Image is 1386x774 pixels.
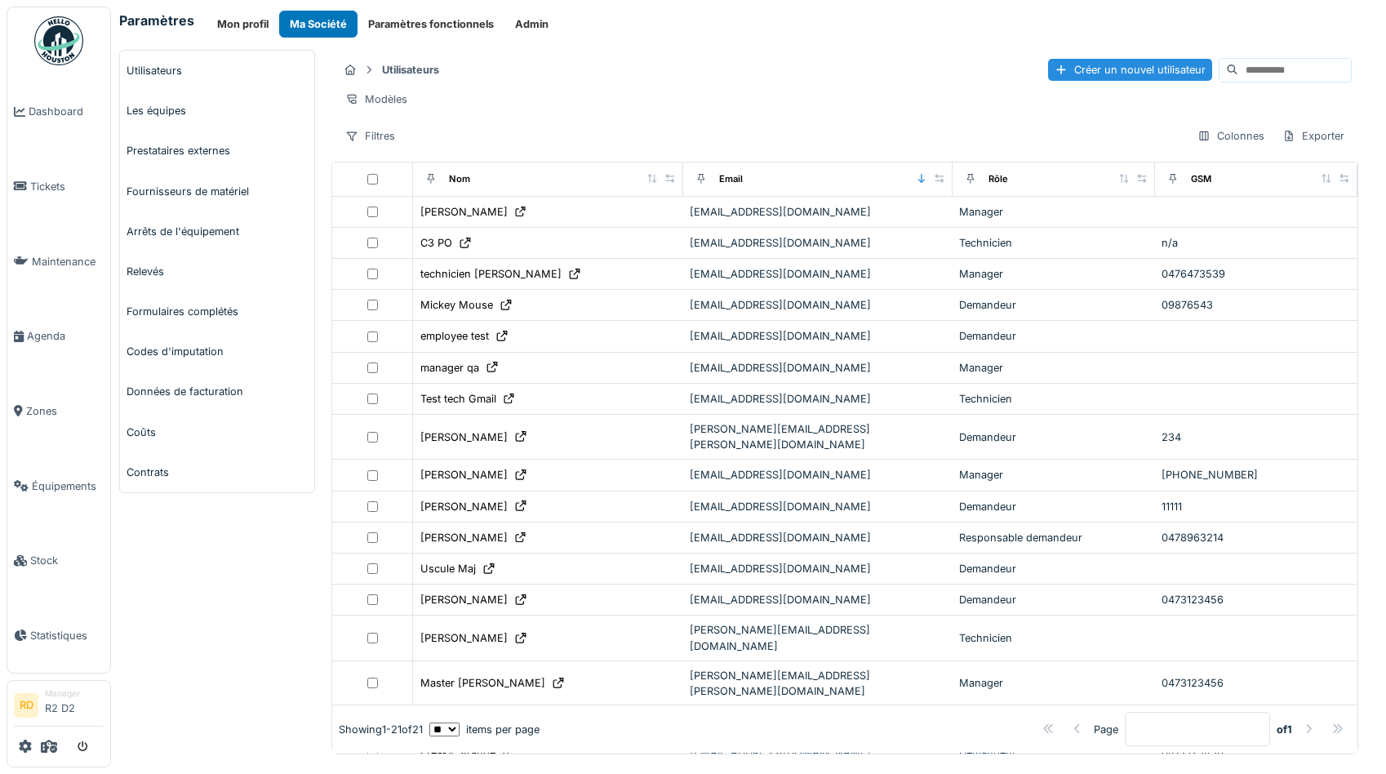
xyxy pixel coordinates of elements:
span: Agenda [27,328,104,344]
a: Relevés [120,251,314,291]
div: Créer un nouvel utilisateur [1048,59,1212,81]
div: [EMAIL_ADDRESS][DOMAIN_NAME] [690,297,946,313]
div: [PERSON_NAME] [420,204,508,220]
button: Ma Société [279,11,358,38]
h6: Paramètres [119,13,194,29]
div: Demandeur [959,499,1148,514]
strong: Utilisateurs [375,62,446,78]
div: Master [PERSON_NAME] [420,675,545,691]
a: Zones [7,374,110,449]
span: Zones [26,403,104,419]
a: Équipements [7,448,110,523]
div: [EMAIL_ADDRESS][DOMAIN_NAME] [690,391,946,407]
a: Formulaires complétés [120,291,314,331]
span: Équipements [32,478,104,494]
a: Maintenance [7,224,110,299]
a: Agenda [7,299,110,374]
div: Showing 1 - 21 of 21 [339,722,423,737]
a: Dashboard [7,74,110,149]
div: [EMAIL_ADDRESS][DOMAIN_NAME] [690,592,946,607]
div: [PERSON_NAME][EMAIL_ADDRESS][PERSON_NAME][DOMAIN_NAME] [690,421,946,452]
div: Manager [959,467,1148,483]
div: [EMAIL_ADDRESS][DOMAIN_NAME] [690,360,946,376]
a: Données de facturation [120,371,314,411]
div: items per page [429,722,540,737]
div: [PERSON_NAME] [420,429,508,445]
a: Utilisateurs [120,51,314,91]
div: Demandeur [959,592,1148,607]
div: 0473123456 [1162,592,1351,607]
a: Contrats [120,452,314,492]
div: [EMAIL_ADDRESS][DOMAIN_NAME] [690,266,946,282]
a: Stock [7,523,110,598]
div: Exporter [1275,124,1352,148]
div: Filtres [338,124,402,148]
div: Responsable demandeur [959,530,1148,545]
div: Uscule Maj [420,561,476,576]
div: [EMAIL_ADDRESS][DOMAIN_NAME] [690,204,946,220]
div: Demandeur [959,328,1148,344]
div: Mickey Mouse [420,297,493,313]
div: [PERSON_NAME][EMAIL_ADDRESS][PERSON_NAME][DOMAIN_NAME] [690,668,946,699]
div: Technicien [959,630,1148,646]
div: Manager [45,687,104,700]
strong: of 1 [1277,722,1292,737]
div: [EMAIL_ADDRESS][DOMAIN_NAME] [690,328,946,344]
img: Badge_color-CXgf-gQk.svg [34,16,83,65]
div: Nom [449,172,470,186]
a: Les équipes [120,91,314,131]
div: Email [719,172,743,186]
div: Rôle [988,172,1008,186]
div: Demandeur [959,297,1148,313]
a: Arrêts de l'équipement [120,211,314,251]
div: [EMAIL_ADDRESS][DOMAIN_NAME] [690,499,946,514]
span: Statistiques [30,628,104,643]
div: n/a [1162,235,1351,251]
div: Manager [959,204,1148,220]
div: Manager [959,360,1148,376]
div: technicien [PERSON_NAME] [420,266,562,282]
a: Statistiques [7,598,110,674]
div: [PERSON_NAME][EMAIL_ADDRESS][DOMAIN_NAME] [690,622,946,653]
div: 234 [1162,429,1351,445]
button: Paramètres fonctionnels [358,11,504,38]
div: [PERSON_NAME] [420,467,508,483]
a: Tickets [7,149,110,225]
div: Manager [959,675,1148,691]
div: manager qa [420,360,479,376]
a: Fournisseurs de matériel [120,171,314,211]
div: [PERSON_NAME] [420,592,508,607]
div: Page [1094,722,1118,737]
a: Prestataires externes [120,131,314,171]
div: 0478963214 [1162,530,1351,545]
button: Mon profil [207,11,279,38]
div: [PERSON_NAME] [420,530,508,545]
div: 0473123456 [1162,675,1351,691]
span: Dashboard [29,104,104,119]
div: [EMAIL_ADDRESS][DOMAIN_NAME] [690,561,946,576]
div: 11111 [1162,499,1351,514]
button: Admin [504,11,559,38]
div: Technicien [959,235,1148,251]
div: [EMAIL_ADDRESS][DOMAIN_NAME] [690,467,946,483]
div: [PERSON_NAME] [420,499,508,514]
div: Demandeur [959,561,1148,576]
a: RD ManagerR2 D2 [14,687,104,727]
div: Demandeur [959,429,1148,445]
div: Manager [959,266,1148,282]
span: Tickets [30,179,104,194]
div: [EMAIL_ADDRESS][DOMAIN_NAME] [690,235,946,251]
div: GSM [1191,172,1211,186]
div: [EMAIL_ADDRESS][DOMAIN_NAME] [690,530,946,545]
div: [PHONE_NUMBER] [1162,467,1351,483]
a: Coûts [120,412,314,452]
li: RD [14,693,38,718]
div: Technicien [959,391,1148,407]
div: employee test [420,328,489,344]
div: C3 PO [420,235,452,251]
span: Maintenance [32,254,104,269]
